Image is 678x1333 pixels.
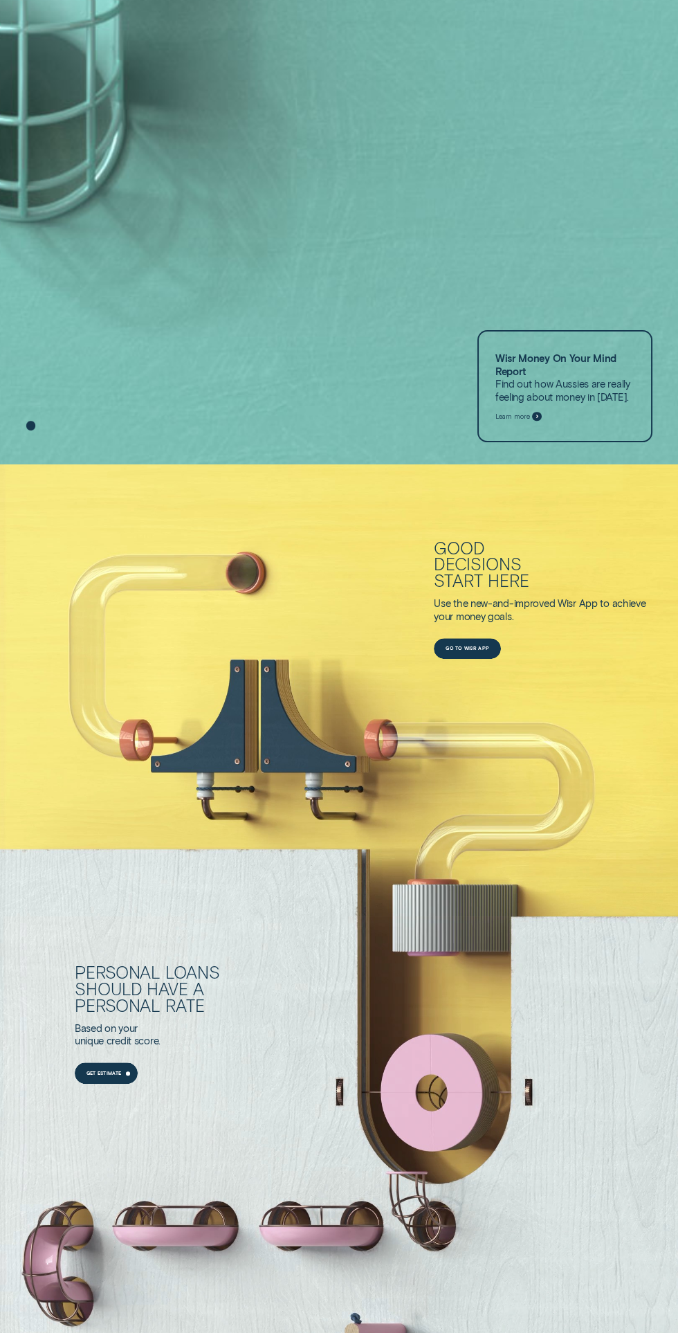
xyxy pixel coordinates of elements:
[456,610,486,622] div: money
[470,597,555,609] div: new-and-improved
[118,1022,138,1034] div: your
[107,1034,131,1046] div: credit
[495,412,530,420] span: Learn more
[578,597,597,609] div: App
[147,981,188,997] div: have
[434,540,485,556] div: Good
[612,597,645,609] div: achieve
[434,638,501,660] a: Go to Wisr App
[600,597,609,609] div: to
[75,1062,138,1084] a: Get Estimate
[488,610,513,622] div: goals.
[193,981,204,997] div: a
[75,1034,104,1046] div: unique
[434,556,522,572] div: decisions
[75,997,161,1014] div: personal
[75,1022,102,1034] div: Based
[165,997,205,1014] div: rate
[434,597,450,609] div: Use
[104,1022,116,1034] div: on
[495,352,634,403] p: Find out how Aussies are really feeling about money in [DATE].
[495,352,616,377] strong: Wisr Money On Your Mind Report
[134,1034,161,1046] div: score.
[488,572,529,589] div: here
[453,597,468,609] div: the
[75,964,161,981] div: Personal
[558,597,576,609] div: Wisr
[477,330,652,442] a: Wisr Money On Your Mind ReportFind out how Aussies are really feeling about money in [DATE].Learn...
[434,610,453,622] div: your
[165,964,220,981] div: Loans
[75,981,143,997] div: should
[434,572,483,589] div: start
